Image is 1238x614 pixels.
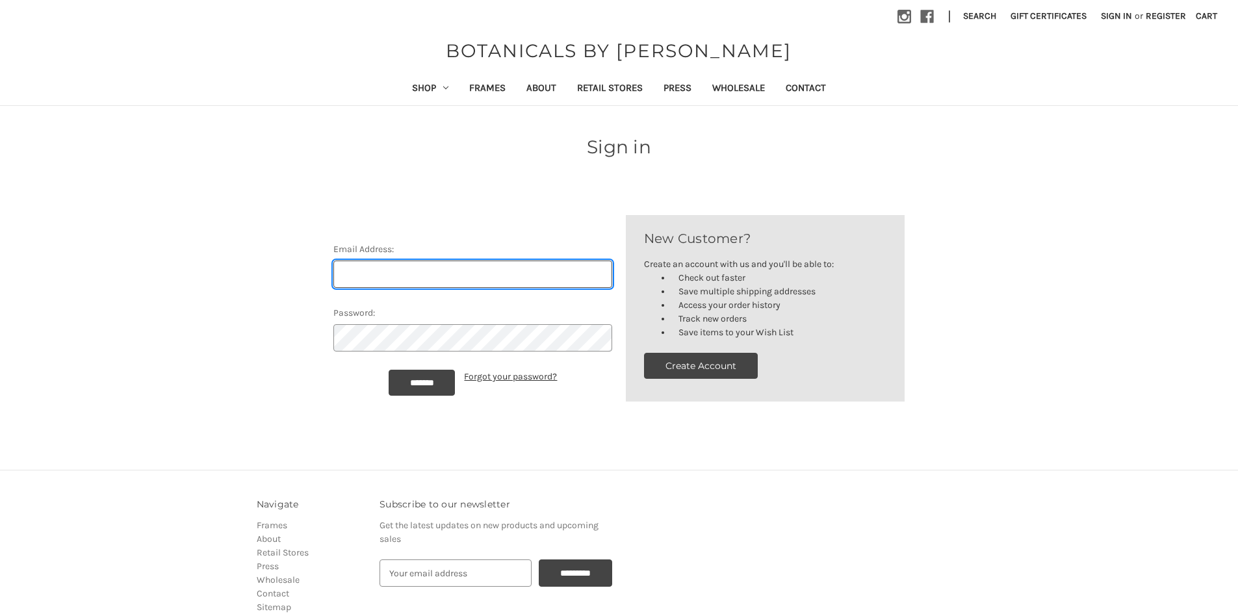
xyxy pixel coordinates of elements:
h2: New Customer? [644,229,886,248]
a: About [516,73,567,105]
a: Create Account [644,365,758,376]
a: Press [653,73,702,105]
li: Track new orders [671,312,886,326]
span: Cart [1196,10,1217,21]
a: Contact [257,588,289,599]
li: Save items to your Wish List [671,326,886,339]
span: or [1133,9,1144,23]
li: Save multiple shipping addresses [671,285,886,298]
a: Contact [775,73,836,105]
a: Retail Stores [257,547,309,558]
a: Frames [459,73,516,105]
button: Create Account [644,353,758,379]
a: Sitemap [257,602,291,613]
a: Wholesale [257,574,300,585]
h3: Subscribe to our newsletter [380,498,612,511]
a: Forgot your password? [464,370,557,383]
li: Check out faster [671,271,886,285]
label: Email Address: [333,242,612,256]
a: About [257,533,281,544]
a: Wholesale [702,73,775,105]
a: Shop [402,73,459,105]
h1: Sign in [327,133,912,160]
a: BOTANICALS BY [PERSON_NAME] [439,37,798,64]
li: | [943,6,956,27]
a: Retail Stores [567,73,653,105]
li: Access your order history [671,298,886,312]
a: Press [257,561,279,572]
a: Frames [257,520,287,531]
input: Your email address [380,559,532,587]
p: Get the latest updates on new products and upcoming sales [380,518,612,546]
p: Create an account with us and you'll be able to: [644,257,886,271]
label: Password: [333,306,612,320]
h3: Navigate [257,498,367,511]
